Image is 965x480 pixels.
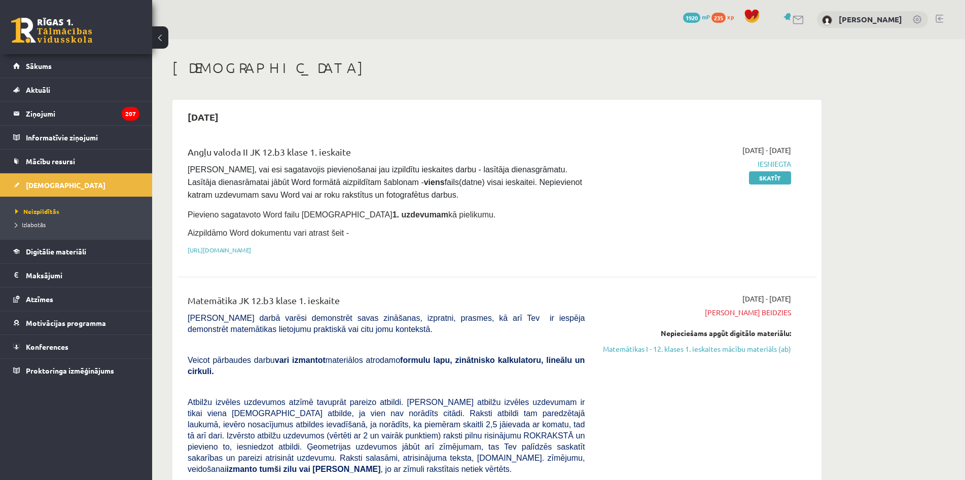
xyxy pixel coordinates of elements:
[188,356,585,376] b: formulu lapu, zinātnisko kalkulatoru, lineālu un cirkuli.
[683,13,710,21] a: 1920 mP
[702,13,710,21] span: mP
[15,220,46,229] span: Izlabotās
[727,13,734,21] span: xp
[188,246,251,254] a: [URL][DOMAIN_NAME]
[26,318,106,327] span: Motivācijas programma
[13,335,139,358] a: Konferences
[227,465,257,473] b: izmanto
[26,366,114,375] span: Proktoringa izmēģinājums
[13,287,139,311] a: Atzīmes
[26,294,53,304] span: Atzīmes
[188,398,585,473] span: Atbilžu izvēles uzdevumos atzīmē tavuprāt pareizo atbildi. [PERSON_NAME] atbilžu izvēles uzdevuma...
[742,293,791,304] span: [DATE] - [DATE]
[13,264,139,287] a: Maksājumi
[392,210,448,219] strong: 1. uzdevumam
[600,159,791,169] span: Iesniegta
[13,150,139,173] a: Mācību resursi
[13,126,139,149] a: Informatīvie ziņojumi
[822,15,832,25] img: Markuss Popkovs
[15,220,142,229] a: Izlabotās
[26,85,50,94] span: Aktuāli
[275,356,326,364] b: vari izmantot
[742,145,791,156] span: [DATE] - [DATE]
[259,465,380,473] b: tumši zilu vai [PERSON_NAME]
[26,264,139,287] legend: Maksājumi
[711,13,739,21] a: 235 xp
[188,210,495,219] span: Pievieno sagatavoto Word failu [DEMOGRAPHIC_DATA] kā pielikumu.
[600,328,791,339] div: Nepieciešams apgūt digitālo materiālu:
[26,126,139,149] legend: Informatīvie ziņojumi
[26,247,86,256] span: Digitālie materiāli
[188,314,585,334] span: [PERSON_NAME] darbā varēsi demonstrēt savas zināšanas, izpratni, prasmes, kā arī Tev ir iespēja d...
[15,207,59,215] span: Neizpildītās
[188,229,349,237] span: Aizpildāmo Word dokumentu vari atrast šeit -
[26,180,105,190] span: [DEMOGRAPHIC_DATA]
[13,54,139,78] a: Sākums
[188,293,585,312] div: Matemātika JK 12.b3 klase 1. ieskaite
[749,171,791,184] a: Skatīt
[13,240,139,263] a: Digitālie materiāli
[188,356,585,376] span: Veicot pārbaudes darbu materiālos atrodamo
[188,145,585,164] div: Angļu valoda II JK 12.b3 klase 1. ieskaite
[13,78,139,101] a: Aktuāli
[424,178,445,187] strong: viens
[839,14,902,24] a: [PERSON_NAME]
[26,61,52,70] span: Sākums
[600,344,791,354] a: Matemātikas I - 12. klases 1. ieskaites mācību materiāls (ab)
[711,13,726,23] span: 235
[11,18,92,43] a: Rīgas 1. Tālmācības vidusskola
[13,102,139,125] a: Ziņojumi207
[13,311,139,335] a: Motivācijas programma
[26,342,68,351] span: Konferences
[188,165,584,199] span: [PERSON_NAME], vai esi sagatavojis pievienošanai jau izpildītu ieskaites darbu - lasītāja dienasg...
[172,59,821,77] h1: [DEMOGRAPHIC_DATA]
[177,105,229,129] h2: [DATE]
[26,102,139,125] legend: Ziņojumi
[13,359,139,382] a: Proktoringa izmēģinājums
[15,207,142,216] a: Neizpildītās
[13,173,139,197] a: [DEMOGRAPHIC_DATA]
[122,107,139,121] i: 207
[683,13,700,23] span: 1920
[26,157,75,166] span: Mācību resursi
[600,307,791,318] span: [PERSON_NAME] beidzies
